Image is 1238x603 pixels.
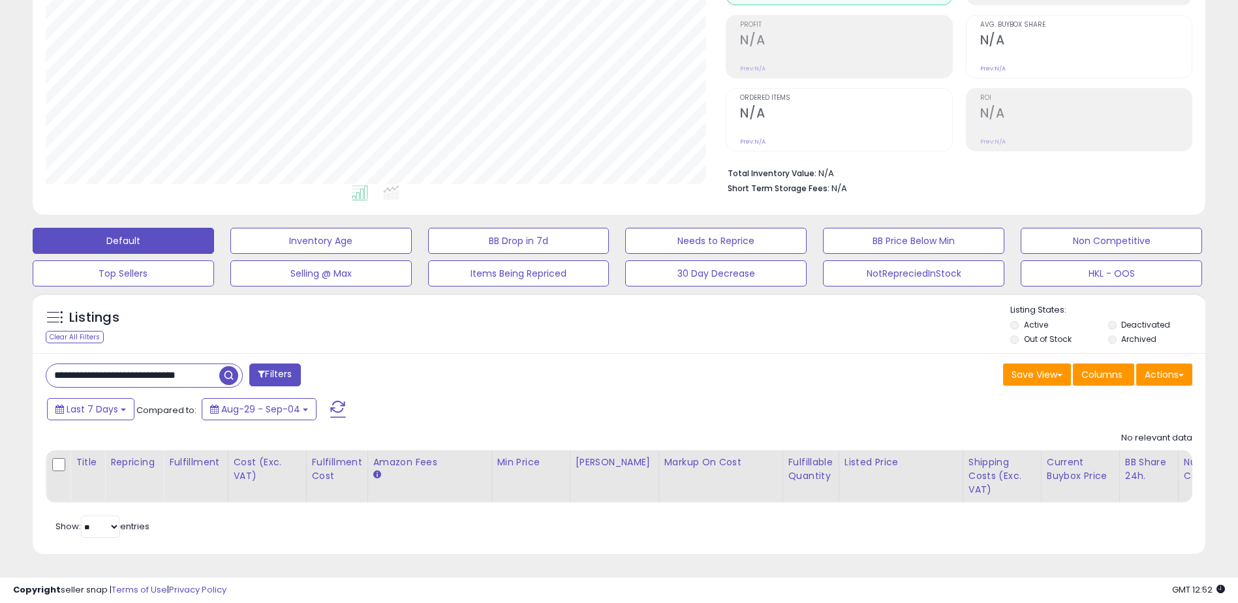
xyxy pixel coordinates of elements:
[1021,260,1202,286] button: HKL - OOS
[576,456,653,469] div: [PERSON_NAME]
[136,404,196,416] span: Compared to:
[1024,333,1072,345] label: Out of Stock
[728,183,829,194] b: Short Term Storage Fees:
[428,228,610,254] button: BB Drop in 7d
[740,95,952,102] span: Ordered Items
[33,228,214,254] button: Default
[980,33,1192,50] h2: N/A
[46,331,104,343] div: Clear All Filters
[1125,456,1173,483] div: BB Share 24h.
[980,106,1192,123] h2: N/A
[169,456,222,469] div: Fulfillment
[658,450,782,502] th: The percentage added to the cost of goods (COGS) that forms the calculator for Min & Max prices.
[110,456,158,469] div: Repricing
[76,456,99,469] div: Title
[823,260,1004,286] button: NotRepreciedInStock
[169,583,226,596] a: Privacy Policy
[1047,456,1114,483] div: Current Buybox Price
[625,260,807,286] button: 30 Day Decrease
[980,22,1192,29] span: Avg. Buybox Share
[1010,304,1205,317] p: Listing States:
[1121,319,1170,330] label: Deactivated
[202,398,317,420] button: Aug-29 - Sep-04
[823,228,1004,254] button: BB Price Below Min
[1172,583,1225,596] span: 2025-09-12 12:52 GMT
[373,469,381,481] small: Amazon Fees.
[1003,363,1071,386] button: Save View
[740,106,952,123] h2: N/A
[33,260,214,286] button: Top Sellers
[740,22,952,29] span: Profit
[13,583,61,596] strong: Copyright
[1024,319,1048,330] label: Active
[428,260,610,286] button: Items Being Repriced
[1021,228,1202,254] button: Non Competitive
[1081,368,1122,381] span: Columns
[740,33,952,50] h2: N/A
[1184,456,1231,483] div: Num of Comp.
[249,363,300,386] button: Filters
[230,228,412,254] button: Inventory Age
[844,456,957,469] div: Listed Price
[69,309,119,327] h5: Listings
[728,168,816,179] b: Total Inventory Value:
[831,182,847,194] span: N/A
[980,138,1006,146] small: Prev: N/A
[625,228,807,254] button: Needs to Reprice
[740,138,766,146] small: Prev: N/A
[1136,363,1192,386] button: Actions
[47,398,134,420] button: Last 7 Days
[221,403,300,416] span: Aug-29 - Sep-04
[1073,363,1134,386] button: Columns
[230,260,412,286] button: Selling @ Max
[1121,333,1156,345] label: Archived
[112,583,167,596] a: Terms of Use
[55,520,149,533] span: Show: entries
[67,403,118,416] span: Last 7 Days
[968,456,1036,497] div: Shipping Costs (Exc. VAT)
[728,164,1183,180] li: N/A
[497,456,565,469] div: Min Price
[373,456,486,469] div: Amazon Fees
[740,65,766,72] small: Prev: N/A
[980,65,1006,72] small: Prev: N/A
[1121,432,1192,444] div: No relevant data
[234,456,301,483] div: Cost (Exc. VAT)
[980,95,1192,102] span: ROI
[312,456,362,483] div: Fulfillment Cost
[13,584,226,596] div: seller snap | |
[788,456,833,483] div: Fulfillable Quantity
[664,456,777,469] div: Markup on Cost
